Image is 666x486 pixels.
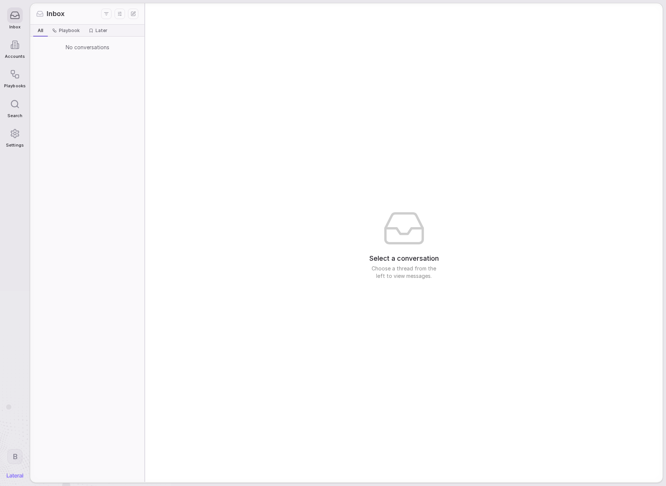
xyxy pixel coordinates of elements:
[38,28,43,34] span: All
[4,122,25,151] a: Settings
[128,9,138,19] button: New thread
[7,473,23,478] img: Lateral
[115,9,125,19] button: Display settings
[367,265,441,280] span: Choose a thread from the left to view messages.
[4,4,25,33] a: Inbox
[59,28,80,34] span: Playbook
[101,9,112,19] button: Filters
[369,254,439,263] span: Select a conversation
[5,54,25,59] span: Accounts
[47,9,65,19] span: Inbox
[4,84,25,88] span: Playbooks
[66,44,109,51] span: No conversations
[4,63,25,92] a: Playbooks
[96,28,107,34] span: Later
[4,33,25,63] a: Accounts
[13,452,18,461] span: B
[7,113,22,118] span: Search
[6,143,24,148] span: Settings
[9,25,21,29] span: Inbox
